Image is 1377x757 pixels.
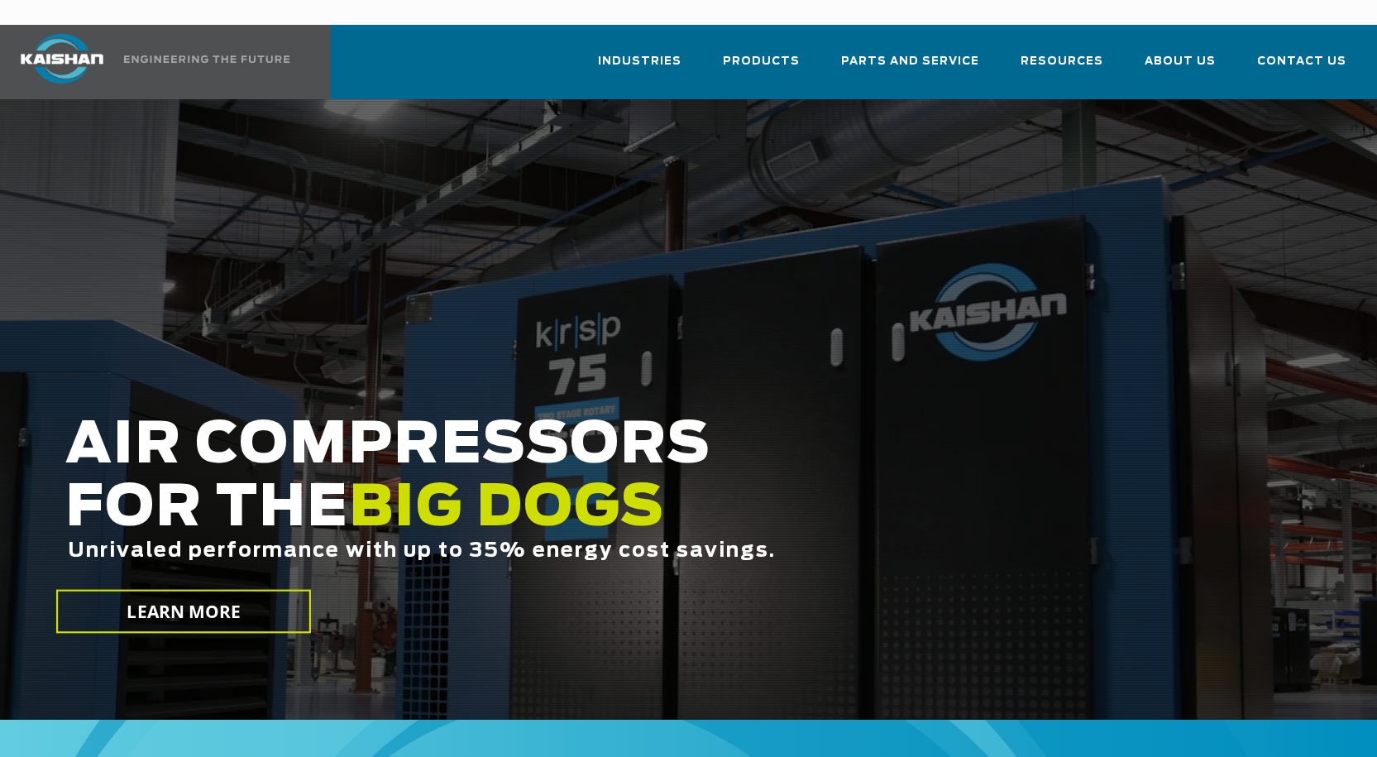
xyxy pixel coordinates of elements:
[124,55,289,63] img: Engineering the future
[1021,52,1103,71] span: Resources
[56,590,312,634] a: LEARN MORE
[598,52,681,71] span: Industries
[1145,52,1216,71] span: About Us
[1145,40,1216,96] a: About Us
[723,52,800,71] span: Products
[841,52,979,71] span: Parts and Service
[1257,52,1346,71] span: Contact Us
[68,541,776,561] span: Unrivaled performance with up to 35% energy cost savings.
[1021,40,1103,96] a: Resources
[598,40,681,96] a: Industries
[127,600,240,624] span: LEARN MORE
[841,40,979,96] a: Parts and Service
[1257,40,1346,96] a: Contact Us
[65,414,1102,614] h2: AIR COMPRESSORS FOR THE
[723,40,800,96] a: Products
[349,481,665,537] span: BIG DOGS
